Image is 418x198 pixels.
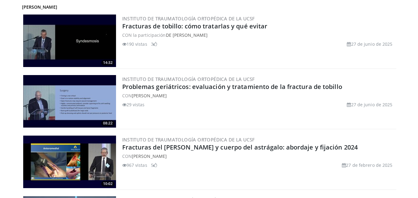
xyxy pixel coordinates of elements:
[132,153,167,159] a: [PERSON_NAME]
[122,82,342,91] a: Problemas geriátricos: evaluación y tratamiento de la fractura de tobillo
[127,102,145,107] font: 29 vistas
[122,32,166,38] font: CON la participación
[122,22,268,30] a: Fracturas de tobillo: cómo tratarlas y qué evitar
[23,15,116,67] img: 19830462-5f3a-4276-97ab-63fe186e2edc.300x170_q85_crop-smart_upscale.jpg
[351,102,393,107] font: 27 de junio de 2025
[122,153,132,159] font: CON
[23,75,116,128] img: e828acf7-0afa-41c6-b4fb-3cdf06cfb620.300x170_q85_crop-smart_upscale.jpg
[103,181,113,186] font: 10:02
[23,136,116,188] img: 127f4f2f-edf0-4579-a465-304fe8aa4da2.300x170_q85_crop-smart_upscale.jpg
[151,41,153,47] font: 3
[122,76,255,82] a: Instituto de Traumatología Ortopédica de la UCSF
[127,41,147,47] font: 190 vistas
[122,15,255,22] a: Instituto de Traumatología Ortopédica de la UCSF
[351,41,393,47] font: 27 de junio de 2025
[23,15,116,67] a: 14:32
[166,32,208,38] a: de [PERSON_NAME]
[122,137,255,143] a: Instituto de Traumatología Ortopédica de la UCSF
[103,60,113,65] font: 14:32
[151,162,153,168] font: 5
[122,143,358,151] a: Fracturas del [PERSON_NAME] y cuerpo del astrágalo: abordaje y fijación 2024
[132,93,167,99] a: [PERSON_NAME]
[103,120,113,126] font: 08:22
[23,75,116,128] a: 08:22
[122,93,132,99] font: CON
[127,162,147,168] font: 967 vistas
[346,162,392,168] font: 27 de febrero de 2025
[22,4,106,10] a: [PERSON_NAME]
[22,4,57,10] font: [PERSON_NAME]
[23,136,116,188] a: 10:02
